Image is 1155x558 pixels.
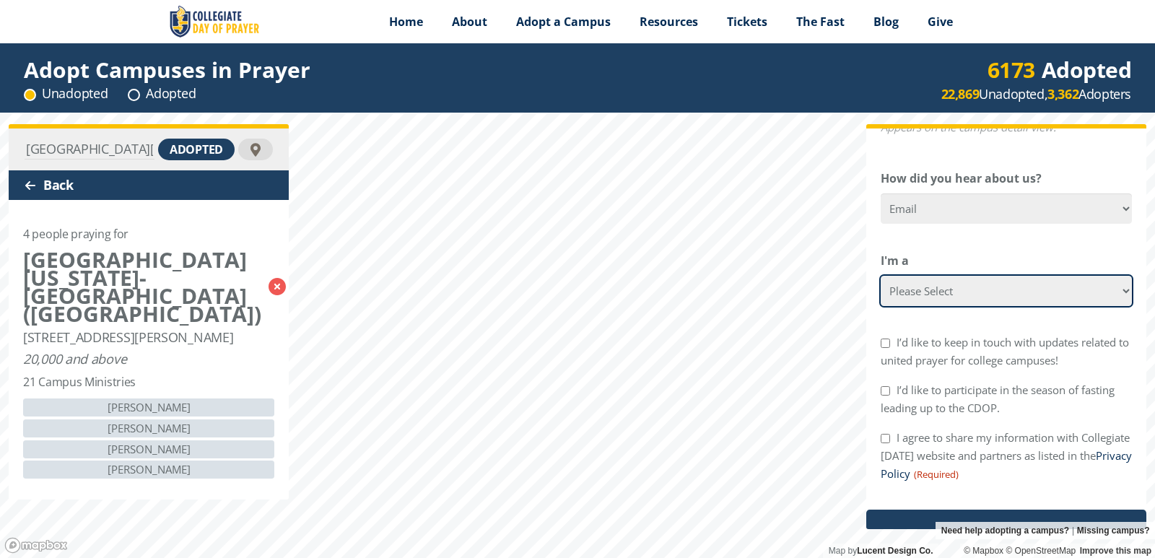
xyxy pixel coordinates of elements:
div: Map by [823,544,938,558]
span: Resources [640,14,698,30]
span: About [452,14,487,30]
a: Tickets [712,4,782,40]
label: I’d like to participate in the season of fasting leading up to the CDOP. [881,383,1115,415]
span: Give [928,14,953,30]
a: Mapbox [964,546,1003,556]
label: How did you hear about us? [881,170,1042,188]
label: I’d like to keep in touch with updates related to united prayer for college campuses! [881,335,1129,367]
strong: 22,869 [941,85,980,103]
strong: 3,362 [1047,85,1078,103]
div: [STREET_ADDRESS][PERSON_NAME] [23,330,233,344]
span: The Fast [796,14,845,30]
span: Tickets [727,14,767,30]
div: Unadopted, Adopters [941,85,1131,103]
span: Blog [873,14,899,30]
div: adopted [158,139,235,160]
div: Adopted [128,84,196,103]
a: OpenStreetMap [1006,546,1076,556]
div: [PERSON_NAME] [23,398,274,417]
a: Improve this map [1080,546,1151,556]
a: Give [913,4,967,40]
div: 4 people praying for [23,225,128,243]
div: Adopt Campuses in Prayer [24,61,310,79]
a: The Fast [782,4,859,40]
a: Mapbox logo [4,537,68,554]
div: [PERSON_NAME] [23,461,274,479]
a: Adopt a Campus [502,4,625,40]
a: Need help adopting a campus? [941,522,1069,539]
span: Home [389,14,423,30]
input: Find Your Campus [25,139,154,160]
a: Lucent Design Co. [857,546,933,556]
div: Back [9,170,289,200]
input: Commit to Pray [866,510,1146,558]
div: 20,000 and above [23,352,126,366]
a: About [437,4,502,40]
span: Adopt a Campus [516,14,611,30]
a: Missing campus? [1077,522,1150,539]
div: [PERSON_NAME] [23,440,274,458]
a: Home [375,4,437,40]
div: Unadopted [24,84,108,103]
span: (Required) [912,466,959,484]
a: Resources [625,4,712,40]
div: Adopted [988,61,1132,79]
div: | [936,522,1155,539]
div: 21 Campus Ministries [23,373,136,391]
label: I agree to share my information with Collegiate [DATE] website and partners as listed in the [881,430,1132,481]
div: [GEOGRAPHIC_DATA][US_STATE]- [GEOGRAPHIC_DATA] ([GEOGRAPHIC_DATA]) [23,250,261,323]
div: [PERSON_NAME] [23,419,274,437]
a: Blog [859,4,913,40]
div: 6173 [988,61,1035,79]
label: I'm a [881,252,909,270]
